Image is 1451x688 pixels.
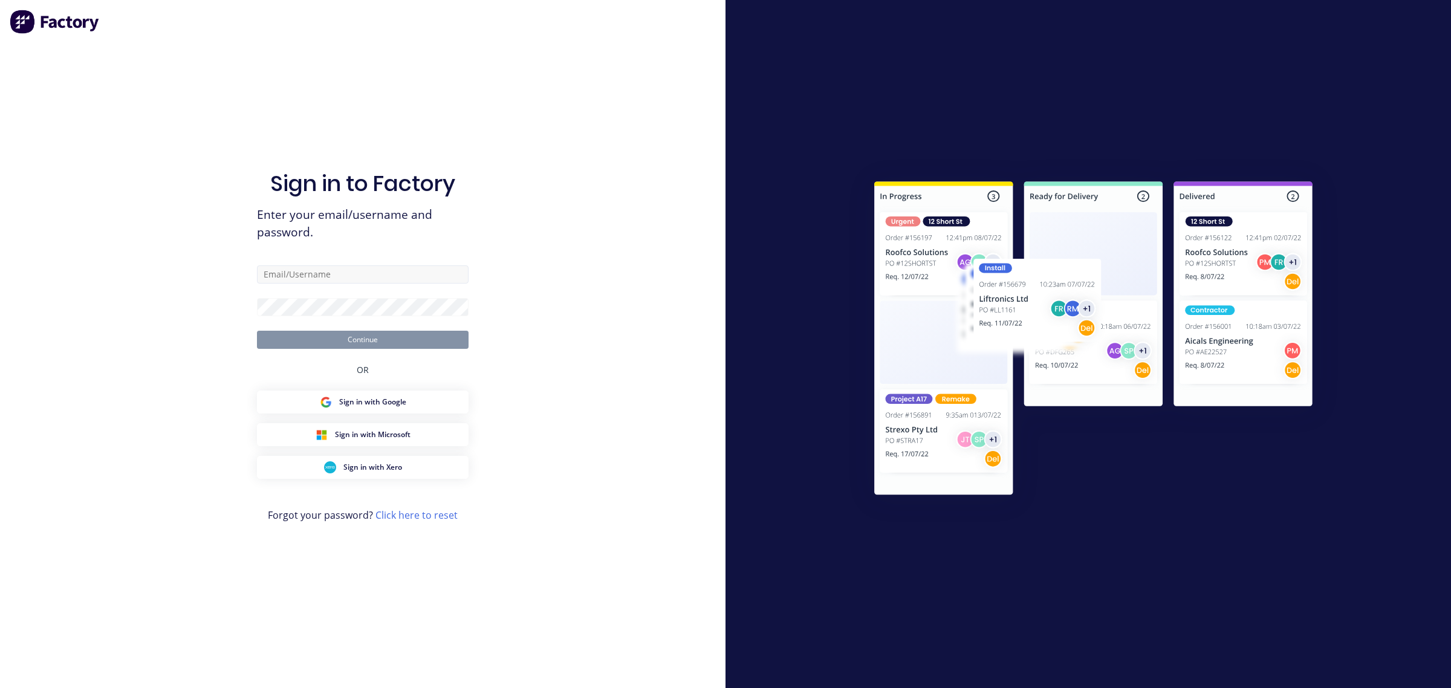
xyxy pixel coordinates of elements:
img: Google Sign in [320,396,332,408]
button: Xero Sign inSign in with Xero [257,456,469,479]
button: Google Sign inSign in with Google [257,391,469,414]
img: Microsoft Sign in [316,429,328,441]
h1: Sign in to Factory [270,170,455,196]
span: Sign in with Google [339,397,406,407]
button: Microsoft Sign inSign in with Microsoft [257,423,469,446]
span: Sign in with Xero [343,462,402,473]
img: Xero Sign in [324,461,336,473]
img: Sign in [848,157,1339,524]
div: OR [357,349,369,391]
span: Forgot your password? [268,508,458,522]
input: Email/Username [257,265,469,284]
span: Sign in with Microsoft [335,429,411,440]
button: Continue [257,331,469,349]
a: Click here to reset [375,508,458,522]
img: Factory [10,10,100,34]
span: Enter your email/username and password. [257,206,469,241]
